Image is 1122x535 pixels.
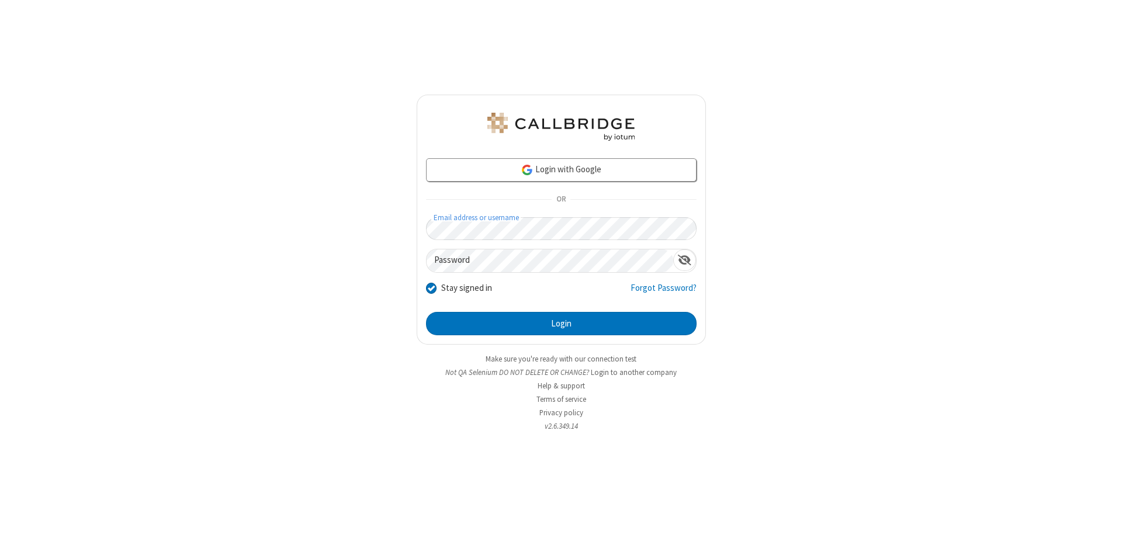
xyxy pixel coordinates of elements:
img: google-icon.png [521,164,534,176]
a: Help & support [538,381,585,391]
li: Not QA Selenium DO NOT DELETE OR CHANGE? [417,367,706,378]
li: v2.6.349.14 [417,421,706,432]
a: Forgot Password? [631,282,697,304]
label: Stay signed in [441,282,492,295]
a: Privacy policy [539,408,583,418]
a: Login with Google [426,158,697,182]
img: QA Selenium DO NOT DELETE OR CHANGE [485,113,637,141]
span: OR [552,192,570,208]
input: Password [427,249,673,272]
button: Login [426,312,697,335]
input: Email address or username [426,217,697,240]
a: Terms of service [536,394,586,404]
button: Login to another company [591,367,677,378]
a: Make sure you're ready with our connection test [486,354,636,364]
div: Show password [673,249,696,271]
